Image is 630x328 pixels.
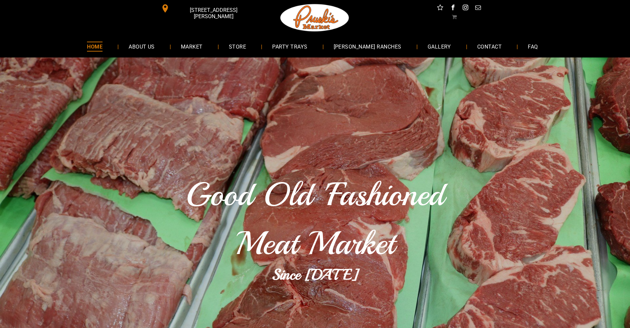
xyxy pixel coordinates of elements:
span: Good Old 'Fashioned Meat Market [186,174,444,264]
a: ABOUT US [119,38,165,55]
a: [PERSON_NAME] RANCHES [324,38,411,55]
span: [STREET_ADDRESS][PERSON_NAME] [171,4,256,23]
a: PARTY TRAYS [262,38,317,55]
a: GALLERY [418,38,461,55]
a: FAQ [518,38,548,55]
a: HOME [77,38,112,55]
a: [STREET_ADDRESS][PERSON_NAME] [156,3,258,14]
a: email [474,3,482,14]
a: facebook [448,3,457,14]
a: Social network [436,3,444,14]
a: STORE [219,38,256,55]
b: Since [DATE] [272,265,358,284]
a: CONTACT [467,38,512,55]
a: MARKET [171,38,213,55]
a: instagram [461,3,470,14]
